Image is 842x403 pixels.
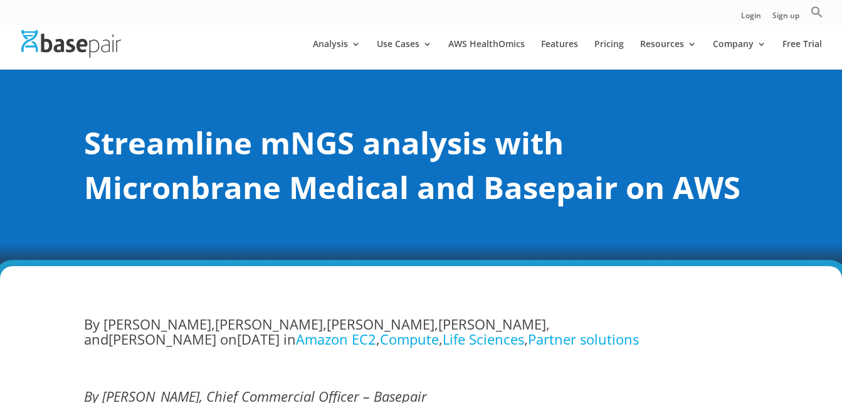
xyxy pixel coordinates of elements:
[327,314,434,333] span: [PERSON_NAME]
[313,40,360,69] a: Analysis
[811,6,823,25] a: Search Icon Link
[84,314,211,333] span: By [PERSON_NAME]
[21,30,121,57] img: Basepair
[283,330,639,348] span: in
[237,330,280,348] time: [DATE]
[541,40,578,69] a: Features
[108,330,216,348] span: [PERSON_NAME]
[713,40,766,69] a: Company
[640,40,697,69] a: Resources
[448,40,525,69] a: AWS HealthOmics
[741,12,761,25] a: Login
[443,330,524,348] a: Life Sciences
[811,6,823,18] svg: Search
[772,12,799,25] a: Sign up
[782,40,822,69] a: Free Trial
[296,330,376,348] a: Amazon EC2
[438,314,546,333] span: [PERSON_NAME]
[296,330,639,348] span: , , ,
[84,121,757,216] h1: Streamline mNGS analysis with Micronbrane Medical and Basepair on AWS
[377,40,432,69] a: Use Cases
[84,314,550,348] span: , , , , and
[215,314,323,333] span: [PERSON_NAME]
[380,330,439,348] a: Compute
[594,40,624,69] a: Pricing
[220,330,280,348] span: on
[528,330,639,348] a: Partner solutions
